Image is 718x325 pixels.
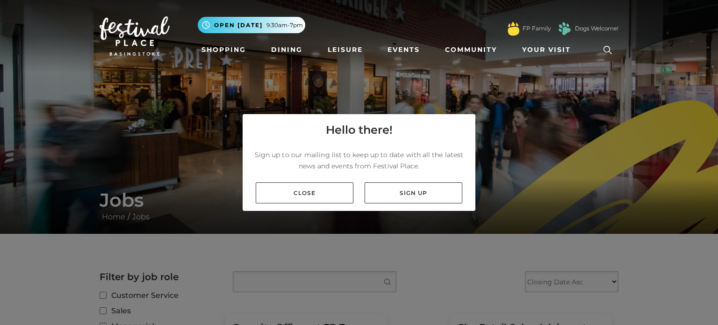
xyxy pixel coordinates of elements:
[522,45,571,55] span: Your Visit
[266,21,303,29] span: 9.30am-7pm
[441,41,501,58] a: Community
[523,24,551,33] a: FP Family
[256,182,353,203] a: Close
[250,149,468,172] p: Sign up to our mailing list to keep up to date with all the latest news and events from Festival ...
[214,21,263,29] span: Open [DATE]
[324,41,366,58] a: Leisure
[575,24,618,33] a: Dogs Welcome!
[384,41,424,58] a: Events
[365,182,462,203] a: Sign up
[267,41,306,58] a: Dining
[198,17,305,33] button: Open [DATE] 9.30am-7pm
[518,41,579,58] a: Your Visit
[326,122,393,138] h4: Hello there!
[198,41,250,58] a: Shopping
[100,16,170,56] img: Festival Place Logo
